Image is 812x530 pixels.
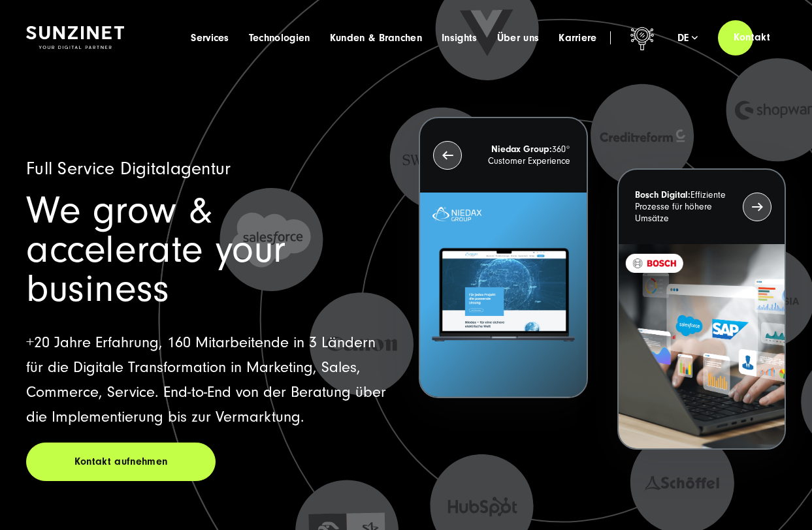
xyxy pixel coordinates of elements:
[491,144,552,155] strong: Niedax Group:
[419,117,587,398] button: Niedax Group:360° Customer Experience Letztes Projekt von Niedax. Ein Laptop auf dem die Niedax W...
[617,168,786,450] button: Bosch Digital:Effiziente Prozesse für höhere Umsätze BOSCH - Kundeprojekt - Digital Transformatio...
[635,189,736,225] p: Effiziente Prozesse für höhere Umsätze
[26,330,393,429] p: +20 Jahre Erfahrung, 160 Mitarbeitende in 3 Ländern für die Digitale Transformation in Marketing,...
[330,31,422,44] a: Kunden & Branchen
[497,31,540,44] a: Über uns
[559,31,597,44] a: Karriere
[420,193,586,397] img: Letztes Projekt von Niedax. Ein Laptop auf dem die Niedax Website geöffnet ist, auf blauem Hinter...
[191,31,229,44] a: Services
[26,159,231,179] span: Full Service Digitalagentur
[26,26,124,49] img: SUNZINET Full Service Digital Agentur
[249,31,310,44] a: Technologien
[718,19,786,56] a: Kontakt
[619,244,785,448] img: BOSCH - Kundeprojekt - Digital Transformation Agentur SUNZINET
[26,443,216,481] a: Kontakt aufnehmen
[26,191,393,309] h1: We grow & accelerate your business
[635,190,690,200] strong: Bosch Digital:
[677,31,698,44] div: de
[442,31,478,44] a: Insights
[469,144,570,167] p: 360° Customer Experience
